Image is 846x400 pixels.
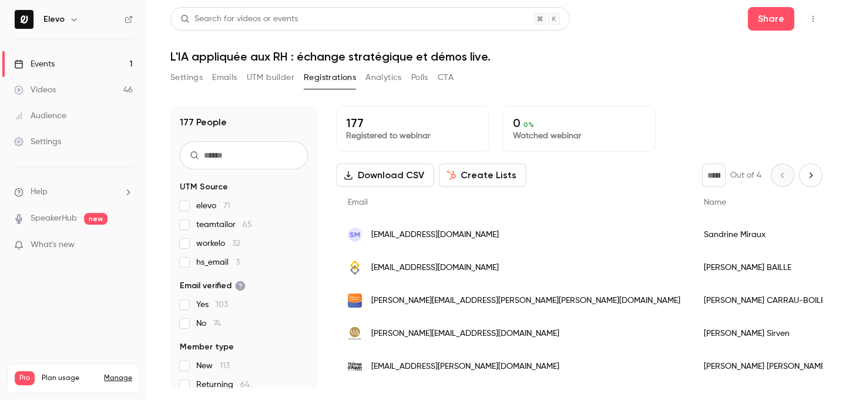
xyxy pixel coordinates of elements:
button: Analytics [365,68,402,87]
span: Email verified [180,280,246,292]
div: Audience [14,110,66,122]
span: SM [350,229,360,240]
span: new [84,213,108,225]
h1: 177 People [180,115,227,129]
button: UTM builder [247,68,294,87]
p: Out of 4 [730,169,761,181]
span: workelo [196,238,240,249]
span: Name [704,198,726,206]
span: What's new [31,239,75,251]
span: [PERSON_NAME][EMAIL_ADDRESS][PERSON_NAME][PERSON_NAME][DOMAIN_NAME] [371,295,680,307]
span: elevo [196,200,230,212]
p: 177 [346,116,479,130]
span: UTM Source [180,181,228,193]
span: 71 [223,202,230,210]
span: Plan usage [42,374,97,383]
button: Settings [170,68,203,87]
span: [EMAIL_ADDRESS][PERSON_NAME][DOMAIN_NAME] [371,361,559,373]
div: Events [14,58,55,70]
img: greta-cfa-aquitaine.fr [348,294,362,308]
li: help-dropdown-opener [14,186,133,198]
p: Registered to webinar [346,130,479,142]
button: Download CSV [336,164,434,187]
span: [PERSON_NAME][EMAIL_ADDRESS][DOMAIN_NAME] [371,328,559,340]
h1: L'IA appliquée aux RH : échange stratégique et démos live. [170,49,822,64]
span: 0 % [523,121,534,129]
span: Help [31,186,48,198]
img: wespecialty.com [348,326,362,341]
span: 65 [243,221,252,229]
span: New [196,360,230,372]
button: Polls [411,68,428,87]
span: 32 [232,239,240,248]
span: [EMAIL_ADDRESS][DOMAIN_NAME] [371,229,499,241]
span: Member type [180,341,234,353]
img: saint-thom.fr [348,359,362,374]
button: Next page [799,164,822,187]
a: Manage [104,374,132,383]
span: 103 [216,301,228,309]
span: Yes [196,299,228,311]
p: Watched webinar [513,130,646,142]
span: 3 [236,258,240,266]
img: linkavie.com [348,261,362,275]
span: 74 [213,319,221,328]
span: No [196,318,221,329]
span: hs_email [196,256,240,268]
img: Elevo [15,10,33,29]
div: Videos [14,84,56,96]
p: 0 [513,116,646,130]
div: Search for videos or events [180,13,298,25]
span: teamtailor [196,219,252,231]
span: [EMAIL_ADDRESS][DOMAIN_NAME] [371,262,499,274]
span: Pro [15,371,35,385]
button: Create Lists [439,164,526,187]
h6: Elevo [43,14,65,25]
button: CTA [438,68,454,87]
a: SpeakerHub [31,212,77,225]
button: Registrations [304,68,356,87]
span: Returning [196,379,250,391]
span: Email [348,198,368,206]
span: 64 [240,381,250,389]
button: Emails [212,68,237,87]
button: Share [748,7,794,31]
span: 113 [220,362,230,370]
div: Settings [14,136,61,148]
